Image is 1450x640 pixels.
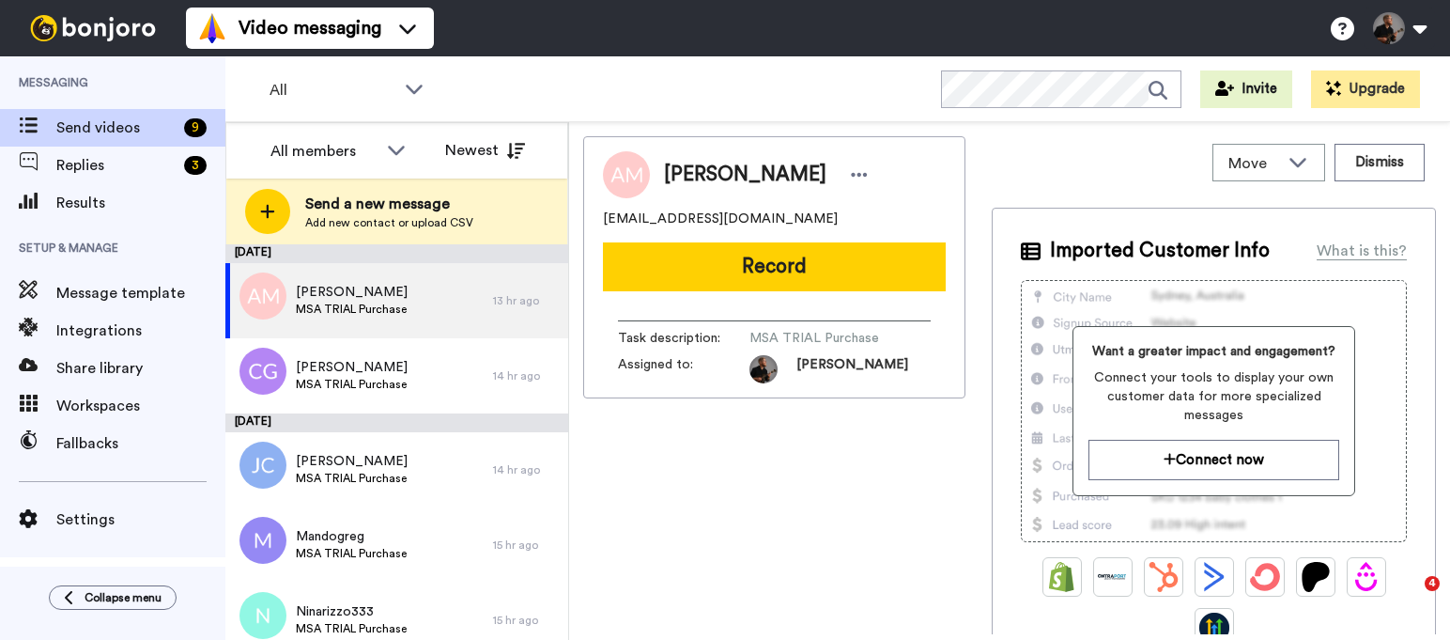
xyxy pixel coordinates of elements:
img: Shopify [1047,562,1077,592]
div: 15 hr ago [493,538,559,553]
div: 13 hr ago [493,293,559,308]
span: [PERSON_NAME] [296,283,408,302]
span: Assigned to: [618,355,749,383]
span: Video messaging [239,15,381,41]
span: Add new contact or upload CSV [305,215,473,230]
button: Newest [431,132,539,169]
span: [EMAIL_ADDRESS][DOMAIN_NAME] [603,210,838,228]
img: n.png [239,592,286,639]
span: Task description : [618,329,749,348]
button: Dismiss [1334,144,1425,181]
button: Upgrade [1311,70,1420,108]
img: ConvertKit [1250,562,1280,592]
button: Collapse menu [49,585,177,610]
span: [PERSON_NAME] [296,358,408,377]
img: 1d9d2e4c-e5a4-44b9-9fc9-8c8b1739d483-1701086615.jpg [749,355,778,383]
button: Invite [1200,70,1292,108]
div: What is this? [1317,240,1407,262]
span: Integrations [56,320,225,342]
span: 4 [1425,576,1440,591]
span: Replies [56,154,177,177]
span: Workspaces [56,395,225,417]
span: MSA TRIAL Purchase [749,329,928,348]
span: MSA TRIAL Purchase [296,302,408,317]
button: Record [603,242,946,291]
span: Mandogreg [296,527,407,546]
span: Results [56,192,225,214]
img: vm-color.svg [197,13,227,43]
span: Send videos [56,117,177,139]
img: Drip [1351,562,1381,592]
div: 3 [184,156,207,175]
div: 15 hr ago [493,613,559,628]
span: Share library [56,357,225,380]
span: MSA TRIAL Purchase [296,546,407,561]
span: Fallbacks [56,432,225,455]
span: All [270,79,395,101]
span: MSA TRIAL Purchase [296,377,408,392]
button: Connect now [1088,440,1339,480]
img: m.png [239,517,286,564]
div: [DATE] [225,244,568,263]
img: Hubspot [1149,562,1179,592]
div: [DATE] [225,414,568,432]
span: Send a new message [305,193,473,215]
span: Settings [56,508,225,531]
img: Patreon [1301,562,1331,592]
span: Connect your tools to display your own customer data for more specialized messages [1088,368,1339,425]
span: [PERSON_NAME] [296,452,408,471]
iframe: Intercom live chat [1386,576,1431,621]
span: Move [1228,152,1279,175]
div: 14 hr ago [493,368,559,383]
img: Ontraport [1098,562,1128,592]
span: Imported Customer Info [1050,237,1270,265]
img: jc.png [239,442,286,489]
img: Image of Angeline Majeau [603,151,650,198]
span: [PERSON_NAME] [664,161,826,189]
span: [PERSON_NAME] [796,355,908,383]
span: MSA TRIAL Purchase [296,471,408,486]
img: bj-logo-header-white.svg [23,15,163,41]
div: 14 hr ago [493,462,559,477]
span: Ninarizzo333 [296,602,407,621]
span: Message template [56,282,225,304]
img: cg.png [239,348,286,395]
img: ActiveCampaign [1199,562,1229,592]
span: Collapse menu [85,590,162,605]
div: All members [270,140,378,163]
div: 9 [184,118,207,137]
img: am.png [239,273,286,320]
span: Want a greater impact and engagement? [1088,342,1339,361]
span: MSA TRIAL Purchase [296,621,407,636]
